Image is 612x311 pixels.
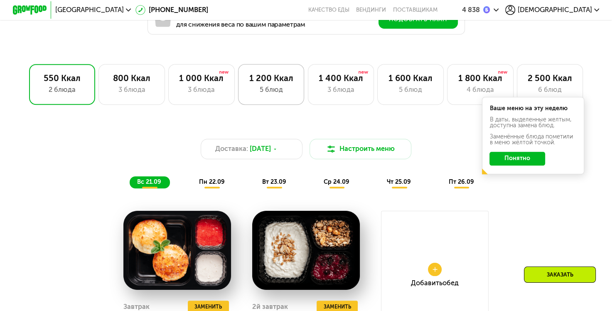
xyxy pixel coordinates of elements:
[215,144,248,154] span: Доставка:
[250,144,271,154] span: [DATE]
[308,7,349,13] a: Качество еды
[526,85,574,95] div: 6 блюд
[411,280,459,286] div: Добавить
[108,73,156,84] div: 800 Ккал
[135,5,209,15] a: [PHONE_NUMBER]
[524,267,596,283] div: Заказать
[262,178,286,185] span: вт 23.09
[386,85,435,95] div: 5 блюд
[518,7,592,13] span: [DEMOGRAPHIC_DATA]
[247,85,295,95] div: 5 блюд
[194,303,222,311] span: Заменить
[526,73,574,84] div: 2 500 Ккал
[387,178,411,185] span: чт 25.09
[489,117,576,129] div: В даты, выделенные желтым, доступна замена блюд.
[137,178,161,185] span: вс 21.09
[55,7,124,13] span: [GEOGRAPHIC_DATA]
[324,303,351,311] span: Заменить
[324,178,349,185] span: ср 24.09
[38,73,86,84] div: 550 Ккал
[38,85,86,95] div: 2 блюда
[317,73,365,84] div: 1 400 Ккал
[108,85,156,95] div: 3 блюда
[489,152,545,165] button: Понятно
[489,134,576,146] div: Заменённые блюда пометили в меню жёлтой точкой.
[448,178,474,185] span: пт 26.09
[317,85,365,95] div: 3 блюда
[456,73,505,84] div: 1 800 Ккал
[247,73,295,84] div: 1 200 Ккал
[356,7,386,13] a: Вендинги
[462,7,480,13] div: 4 838
[177,85,226,95] div: 3 блюда
[310,139,412,159] button: Настроить меню
[199,178,225,185] span: пн 22.09
[442,279,459,287] span: Обед
[386,73,435,84] div: 1 600 Ккал
[489,106,576,111] div: Ваше меню на эту неделю
[177,73,226,84] div: 1 000 Ккал
[393,7,437,13] div: поставщикам
[456,85,505,95] div: 4 блюда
